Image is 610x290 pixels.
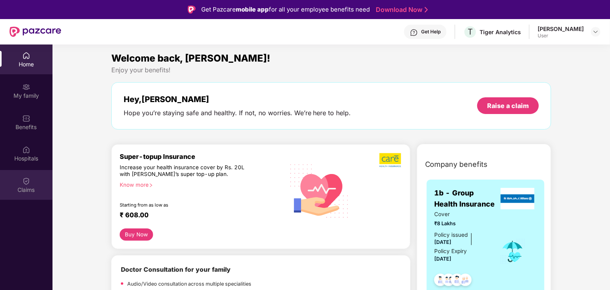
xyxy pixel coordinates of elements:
[538,25,584,33] div: [PERSON_NAME]
[435,210,489,218] span: Cover
[435,239,452,245] span: [DATE]
[425,6,428,14] img: Stroke
[468,27,473,37] span: T
[435,220,489,228] span: ₹8 Lakhs
[10,27,61,37] img: New Pazcare Logo
[22,52,30,60] img: svg+xml;base64,PHN2ZyBpZD0iSG9tZSIgeG1sbnM9Imh0dHA6Ly93d3cudzMub3JnLzIwMDAvc3ZnIiB3aWR0aD0iMjAiIG...
[501,188,535,209] img: insurerLogo
[22,146,30,154] img: svg+xml;base64,PHN2ZyBpZD0iSG9zcGl0YWxzIiB4bWxucz0iaHR0cDovL3d3dy53My5vcmcvMjAwMC9zdmciIHdpZHRoPS...
[127,280,251,288] p: Audio/Video consultation across multiple specialities
[376,6,425,14] a: Download Now
[111,52,270,64] span: Welcome back, [PERSON_NAME]!
[111,66,552,74] div: Enjoy your benefits!
[121,266,231,273] b: Doctor Consultation for your family
[22,177,30,185] img: svg+xml;base64,PHN2ZyBpZD0iQ2xhaW0iIHhtbG5zPSJodHRwOi8vd3d3LnczLm9yZy8yMDAwL3N2ZyIgd2lkdGg9IjIwIi...
[284,155,355,226] img: svg+xml;base64,PHN2ZyB4bWxucz0iaHR0cDovL3d3dy53My5vcmcvMjAwMC9zdmciIHhtbG5zOnhsaW5rPSJodHRwOi8vd3...
[120,153,284,160] div: Super-topup Insurance
[480,28,521,36] div: Tiger Analytics
[487,101,529,110] div: Raise a claim
[188,6,196,14] img: Logo
[435,247,467,255] div: Policy Expiry
[120,182,280,187] div: Know more
[435,188,499,210] span: 1b - Group Health Insurance
[22,83,30,91] img: svg+xml;base64,PHN2ZyB3aWR0aD0iMjAiIGhlaWdodD0iMjAiIHZpZXdCb3g9IjAgMCAyMCAyMCIgZmlsbD0ibm9uZSIgeG...
[236,6,269,13] strong: mobile app
[201,5,370,14] div: Get Pazcare for all your employee benefits need
[410,29,418,37] img: svg+xml;base64,PHN2ZyBpZD0iSGVscC0zMngzMiIgeG1sbnM9Imh0dHA6Ly93d3cudzMub3JnLzIwMDAvc3ZnIiB3aWR0aD...
[124,95,351,104] div: Hey, [PERSON_NAME]
[22,114,30,122] img: svg+xml;base64,PHN2ZyBpZD0iQmVuZWZpdHMiIHhtbG5zPSJodHRwOi8vd3d3LnczLm9yZy8yMDAwL3N2ZyIgd2lkdGg9Ij...
[124,109,351,117] div: Hope you’re staying safe and healthy. If not, no worries. We’re here to help.
[149,183,153,188] span: right
[120,202,251,208] div: Starting from as low as
[593,29,599,35] img: svg+xml;base64,PHN2ZyBpZD0iRHJvcGRvd24tMzJ4MzIiIHhtbG5zPSJodHRwOi8vd3d3LnczLm9yZy8yMDAwL3N2ZyIgd2...
[425,159,488,170] span: Company benefits
[120,211,276,220] div: ₹ 608.00
[500,238,526,265] img: icon
[421,29,441,35] div: Get Help
[435,256,452,262] span: [DATE]
[538,33,584,39] div: User
[120,164,250,178] div: Increase your health insurance cover by Rs. 20L with [PERSON_NAME]’s super top-up plan.
[435,231,468,239] div: Policy issued
[379,153,402,168] img: b5dec4f62d2307b9de63beb79f102df3.png
[120,228,153,241] button: Buy Now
